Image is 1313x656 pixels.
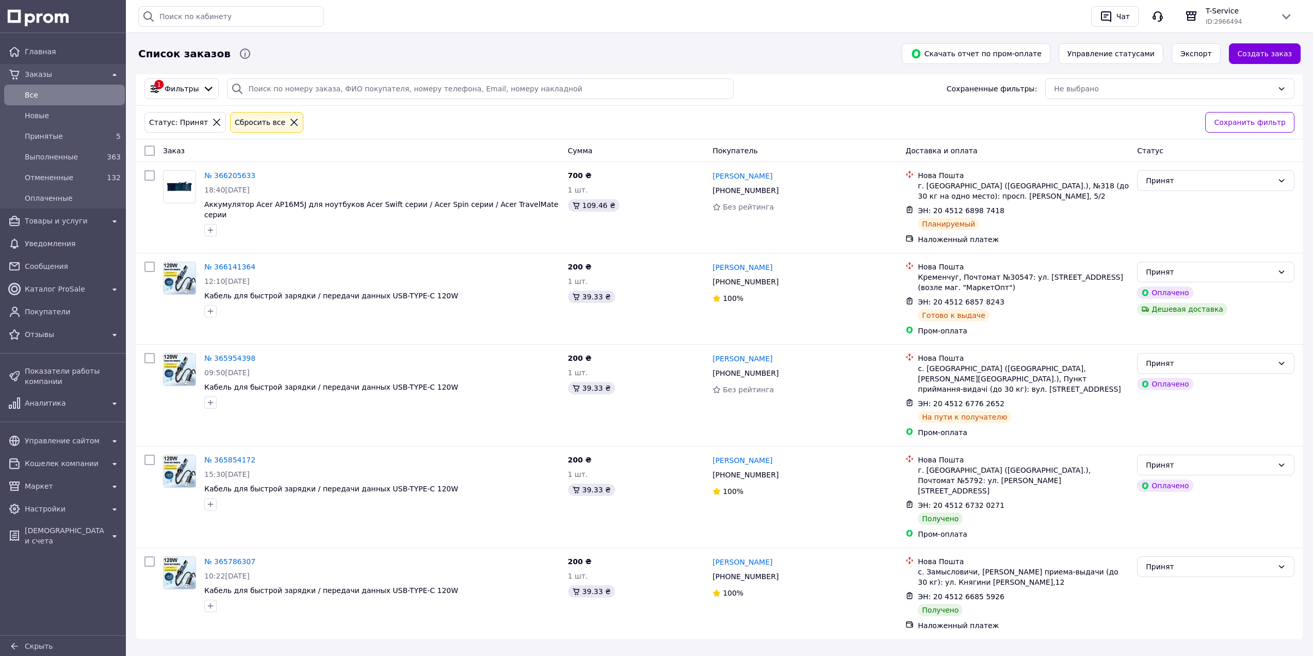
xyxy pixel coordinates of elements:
div: Нова Пошта [918,170,1129,181]
a: [PERSON_NAME] [712,557,772,567]
img: Фото товару [164,557,196,589]
a: № 366141364 [204,263,255,271]
a: № 365954398 [204,354,255,362]
img: Фото товару [164,354,196,386]
span: Фильтры [165,84,199,94]
a: Кабель для быстрой зарядки / передачи данных USB-TYPE-C 120W [204,383,458,391]
img: Фото товару [164,180,196,195]
a: [PERSON_NAME] [712,171,772,181]
div: Принят [1146,561,1273,572]
div: Оплачено [1137,286,1193,299]
div: Сбросить все [233,117,287,128]
span: Маркет [25,481,104,491]
div: Принят [1146,459,1273,471]
span: Оплаченные [25,193,121,203]
div: с. [GEOGRAPHIC_DATA] ([GEOGRAPHIC_DATA], [PERSON_NAME][GEOGRAPHIC_DATA].), Пункт приймання-видачі... [918,363,1129,394]
img: Фото товару [164,262,196,294]
div: На пути к получателю [918,411,1011,423]
span: ЭН: 20 4512 6857 8243 [918,298,1004,306]
span: 1 шт. [568,277,588,285]
div: 39.33 ₴ [568,585,615,598]
div: Принят [1146,175,1273,186]
span: Товары и услуги [25,216,104,226]
div: Пром-оплата [918,529,1129,539]
img: Фото товару [164,455,196,487]
div: [PHONE_NUMBER] [710,183,781,198]
span: Без рейтинга [723,386,774,394]
span: 09:50[DATE] [204,369,250,377]
div: Наложенный платеж [918,620,1129,631]
div: Принят [1146,358,1273,369]
span: 1 шт. [568,186,588,194]
span: Выполненные [25,152,100,162]
div: Чат [1114,9,1132,24]
span: 132 [107,173,121,182]
span: Покупатель [712,147,758,155]
div: г. [GEOGRAPHIC_DATA] ([GEOGRAPHIC_DATA].), Почтомат №5792: ул. [PERSON_NAME][STREET_ADDRESS] [918,465,1129,496]
button: Сохранить фильтр [1205,112,1294,133]
span: ЭН: 20 4512 6776 2652 [918,399,1004,408]
div: Нова Пошта [918,262,1129,272]
a: Кабель для быстрой зарядки / передачи данных USB-TYPE-C 120W [204,485,458,493]
span: Сообщения [25,261,121,271]
a: Кабель для быстрой зарядки / передачи данных USB-TYPE-C 120W [204,292,458,300]
div: Наложенный платеж [918,234,1129,245]
div: Нова Пошта [918,353,1129,363]
span: Доставка и оплата [905,147,977,155]
span: Настройки [25,504,104,514]
div: Планируемый [918,218,979,230]
span: Показатели работы компании [25,366,121,387]
span: 1 шт. [568,572,588,580]
span: Каталог ProSale [25,284,104,294]
span: Без рейтинга [723,203,774,211]
span: Все [25,90,121,100]
span: 1 шт. [568,369,588,377]
button: Экспорт [1172,43,1221,64]
span: Принятые [25,131,100,141]
div: Не выбрано [1054,83,1273,94]
button: Управление статусами [1059,43,1163,64]
a: Создать заказ [1229,43,1301,64]
span: ЭН: 20 4512 6685 5926 [918,593,1004,601]
div: Принят [1146,266,1273,278]
span: Заказ [163,147,185,155]
span: Новые [25,110,121,121]
div: 39.33 ₴ [568,291,615,303]
span: ЭН: 20 4512 6898 7418 [918,206,1004,215]
span: T-Service [1206,6,1272,16]
span: 100% [723,294,743,302]
div: Оплачено [1137,378,1193,390]
span: Заказы [25,69,104,79]
a: [PERSON_NAME] [712,455,772,466]
div: Статус: Принят [147,117,210,128]
div: с. Замысловичи, [PERSON_NAME] приема-выдачи (до 30 кг): ул. Княгини [PERSON_NAME],12 [918,567,1129,587]
div: Получено [918,604,963,616]
span: Отмененные [25,172,100,183]
span: Кошелек компании [25,458,104,469]
a: Фото товару [163,556,196,589]
span: ЭН: 20 4512 6732 0271 [918,501,1004,509]
a: Фото товару [163,455,196,488]
span: Аккумулятор Acer AP16M5J для ноутбуков Acer Swift серии / Acer Spin серии / Acer TravelMate серии [204,200,558,219]
span: 700 ₴ [568,171,592,180]
div: [PHONE_NUMBER] [710,275,781,289]
span: 18:40[DATE] [204,186,250,194]
span: Статус [1137,147,1163,155]
div: [PHONE_NUMBER] [710,366,781,380]
a: Фото товару [163,170,196,203]
span: Сохраненные фильтры: [947,84,1037,94]
span: 363 [107,153,121,161]
div: Нова Пошта [918,556,1129,567]
span: Главная [25,46,121,57]
input: Поиск по номеру заказа, ФИО покупателя, номеру телефона, Email, номеру накладной [227,78,734,99]
span: Покупатели [25,307,121,317]
a: № 365786307 [204,557,255,566]
a: Фото товару [163,262,196,295]
a: [PERSON_NAME] [712,262,772,273]
a: Кабель для быстрой зарядки / передачи данных USB-TYPE-C 120W [204,586,458,595]
div: Пром-оплата [918,427,1129,438]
